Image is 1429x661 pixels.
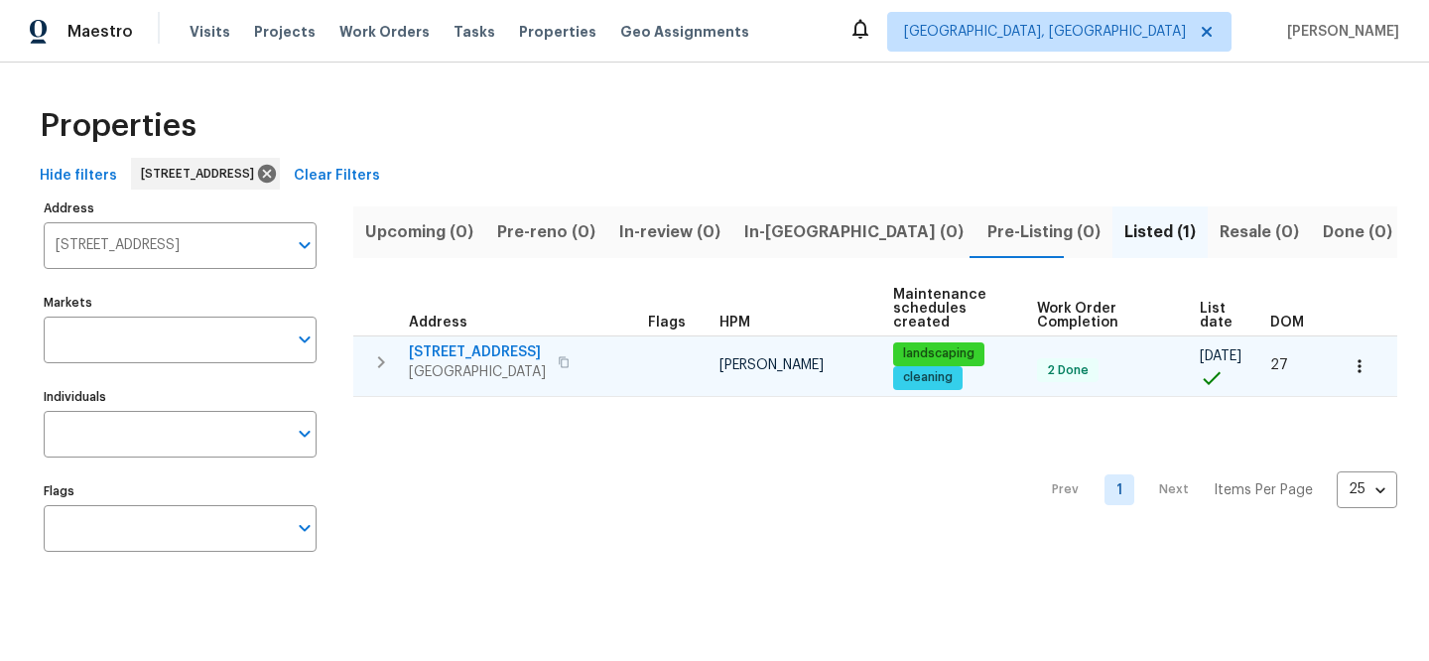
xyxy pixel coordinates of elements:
span: Listed (1) [1124,218,1196,246]
span: Geo Assignments [620,22,749,42]
nav: Pagination Navigation [1033,409,1397,572]
span: [PERSON_NAME] [1279,22,1399,42]
span: cleaning [895,369,961,386]
button: Open [291,231,319,259]
div: 25 [1337,463,1397,515]
span: Work Orders [339,22,430,42]
span: Maestro [67,22,133,42]
span: [STREET_ADDRESS] [409,342,546,362]
span: Projects [254,22,316,42]
span: [DATE] [1200,349,1241,363]
label: Flags [44,485,317,497]
span: Properties [40,116,196,136]
span: Clear Filters [294,164,380,189]
span: In-review (0) [619,218,720,246]
span: [GEOGRAPHIC_DATA] [409,362,546,382]
span: HPM [719,316,750,330]
span: [STREET_ADDRESS] [141,164,262,184]
span: Upcoming (0) [365,218,473,246]
span: Properties [519,22,596,42]
span: [PERSON_NAME] [719,358,824,372]
span: Pre-Listing (0) [987,218,1101,246]
label: Address [44,202,317,214]
span: Done (0) [1323,218,1392,246]
span: 2 Done [1039,362,1097,379]
label: Markets [44,297,317,309]
span: DOM [1270,316,1304,330]
span: Visits [190,22,230,42]
button: Open [291,420,319,448]
span: Tasks [454,25,495,39]
button: Open [291,326,319,353]
span: Work Order Completion [1037,302,1167,330]
button: Hide filters [32,158,125,195]
span: Pre-reno (0) [497,218,595,246]
div: [STREET_ADDRESS] [131,158,280,190]
span: Resale (0) [1220,218,1299,246]
span: landscaping [895,345,982,362]
p: Items Per Page [1214,480,1313,500]
span: Hide filters [40,164,117,189]
span: Flags [648,316,686,330]
button: Clear Filters [286,158,388,195]
span: [GEOGRAPHIC_DATA], [GEOGRAPHIC_DATA] [904,22,1186,42]
span: Address [409,316,467,330]
button: Open [291,514,319,542]
a: Goto page 1 [1104,474,1134,505]
span: In-[GEOGRAPHIC_DATA] (0) [744,218,964,246]
span: List date [1200,302,1236,330]
label: Individuals [44,391,317,403]
span: 27 [1270,358,1288,372]
span: Maintenance schedules created [893,288,1003,330]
